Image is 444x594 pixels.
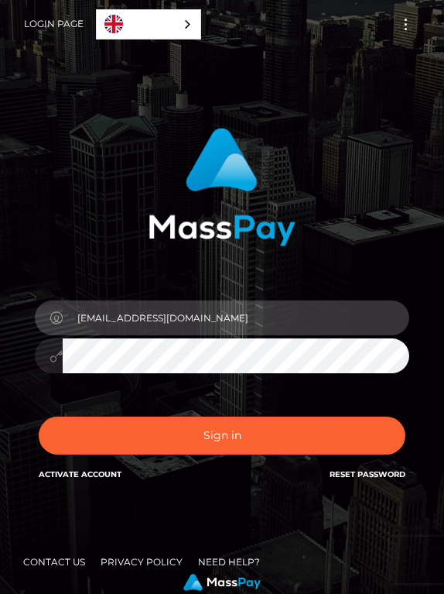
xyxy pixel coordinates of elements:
[94,550,189,574] a: Privacy Policy
[63,300,409,335] input: E-mail...
[39,469,121,479] a: Activate Account
[330,469,405,479] a: Reset Password
[149,128,295,246] img: MassPay Login
[17,550,91,574] a: Contact Us
[96,9,201,39] div: Language
[96,9,201,39] aside: Language selected: English
[192,550,266,574] a: Need Help?
[183,574,261,591] img: MassPay
[39,417,405,455] button: Sign in
[391,14,420,35] button: Toggle navigation
[24,8,84,40] a: Login Page
[97,10,200,39] a: English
